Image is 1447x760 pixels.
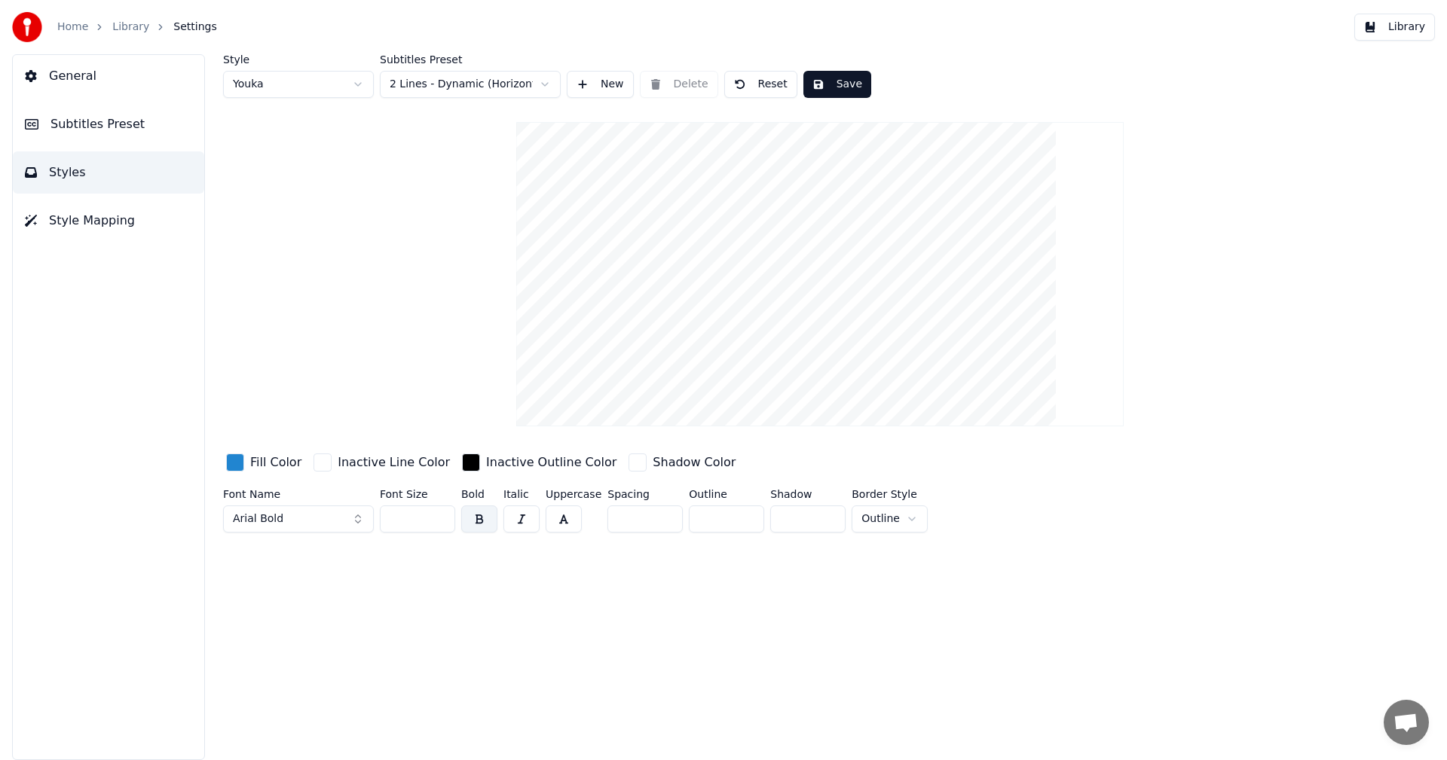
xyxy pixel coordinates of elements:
button: Styles [13,151,204,194]
label: Font Size [380,489,455,499]
div: Inactive Outline Color [486,453,616,472]
button: Shadow Color [626,450,739,475]
button: Save [803,71,871,98]
button: General [13,55,204,97]
a: Library [112,20,149,35]
img: youka [12,12,42,42]
button: Reset [724,71,797,98]
span: General [49,67,96,85]
span: Settings [173,20,216,35]
label: Border Style [852,489,928,499]
button: Library [1354,14,1435,41]
div: Fill Color [250,453,301,472]
label: Outline [689,489,764,499]
span: Arial Bold [233,511,283,527]
div: Shadow Color [653,453,736,472]
label: Font Name [223,489,374,499]
label: Style [223,54,374,65]
div: Inactive Line Color [338,453,450,472]
button: Inactive Line Color [311,450,453,475]
button: Subtitles Preset [13,103,204,145]
label: Spacing [607,489,683,499]
label: Shadow [770,489,846,499]
label: Italic [503,489,540,499]
span: Style Mapping [49,212,135,230]
button: Fill Color [223,450,304,475]
span: Styles [49,163,86,182]
button: Inactive Outline Color [459,450,619,475]
label: Uppercase [546,489,601,499]
button: New [567,71,634,98]
nav: breadcrumb [57,20,217,35]
a: Home [57,20,88,35]
label: Bold [461,489,497,499]
label: Subtitles Preset [380,54,561,65]
span: Subtitles Preset [50,115,145,133]
div: Avoin keskustelu [1384,700,1429,745]
button: Style Mapping [13,200,204,242]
